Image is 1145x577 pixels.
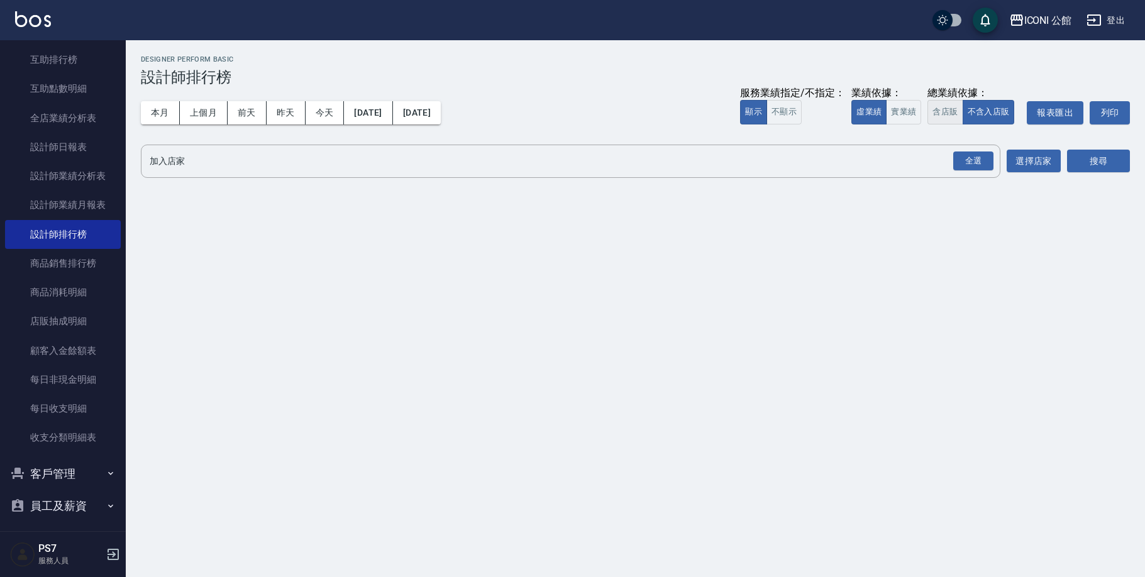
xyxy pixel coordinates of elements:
button: 上個月 [180,101,228,124]
button: 登出 [1081,9,1130,32]
h3: 設計師排行榜 [141,69,1130,86]
img: Logo [15,11,51,27]
a: 每日非現金明細 [5,365,121,394]
button: 本月 [141,101,180,124]
button: 實業績 [886,100,921,124]
a: 設計師業績分析表 [5,162,121,190]
a: 商品銷售排行榜 [5,249,121,278]
button: Open [951,149,996,173]
button: 列印 [1090,101,1130,124]
button: [DATE] [393,101,441,124]
button: ICONI 公館 [1004,8,1077,33]
button: save [973,8,998,33]
a: 顧客入金餘額表 [5,336,121,365]
button: 顯示 [740,100,767,124]
button: 昨天 [267,101,306,124]
a: 設計師排行榜 [5,220,121,249]
button: 前天 [228,101,267,124]
button: 報表匯出 [1027,101,1083,124]
a: 全店業績分析表 [5,104,121,133]
button: 不顯示 [766,100,802,124]
a: 每日收支明細 [5,394,121,423]
a: 商品消耗明細 [5,278,121,307]
a: 店販抽成明細 [5,307,121,336]
div: 總業績依據： [927,87,1021,100]
div: 服務業績指定/不指定： [740,87,845,100]
button: 不含入店販 [963,100,1015,124]
button: 虛業績 [851,100,887,124]
a: 互助點數明細 [5,74,121,103]
a: 設計師日報表 [5,133,121,162]
button: 選擇店家 [1007,150,1061,173]
img: Person [10,542,35,567]
input: 店家名稱 [147,150,976,172]
a: 設計師業績月報表 [5,190,121,219]
button: 客戶管理 [5,458,121,490]
h2: Designer Perform Basic [141,55,1130,63]
div: ICONI 公館 [1024,13,1072,28]
a: 收支分類明細表 [5,423,121,452]
button: 員工及薪資 [5,490,121,522]
div: 全選 [953,151,993,171]
a: 互助排行榜 [5,45,121,74]
button: 今天 [306,101,345,124]
button: 含店販 [927,100,963,124]
p: 服務人員 [38,555,102,566]
h5: PS7 [38,542,102,555]
div: 業績依據： [851,87,921,100]
button: 搜尋 [1067,150,1130,173]
button: [DATE] [344,101,392,124]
